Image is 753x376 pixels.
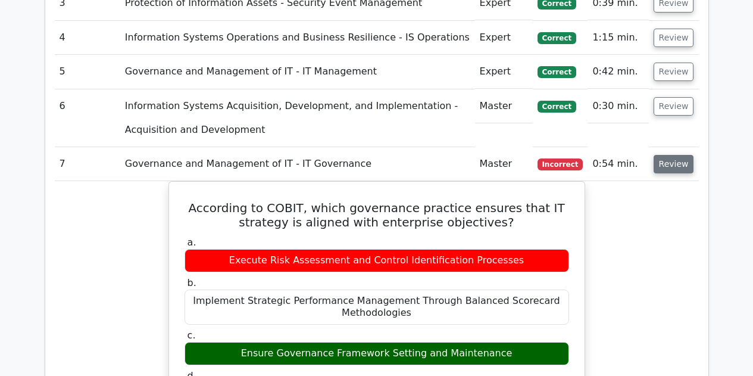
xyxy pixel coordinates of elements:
[188,237,196,248] span: a.
[475,147,533,181] td: Master
[183,201,570,229] h5: According to COBIT, which governance practice ensures that IT strategy is aligned with enterprise...
[588,21,648,55] td: 1:15 min.
[55,147,120,181] td: 7
[188,277,196,288] span: b.
[538,32,576,44] span: Correct
[120,21,475,55] td: Information Systems Operations and Business Resilience - IS Operations
[588,147,648,181] td: 0:54 min.
[188,330,196,341] span: c.
[654,63,694,81] button: Review
[55,89,120,147] td: 6
[120,55,475,89] td: Governance and Management of IT - IT Management
[588,55,648,89] td: 0:42 min.
[55,21,120,55] td: 4
[120,147,475,181] td: Governance and Management of IT - IT Governance
[120,89,475,147] td: Information Systems Acquisition, Development, and Implementation - Acquisition and Development
[55,55,120,89] td: 5
[538,101,576,113] span: Correct
[475,55,533,89] td: Expert
[538,159,583,170] span: Incorrect
[185,342,569,365] div: Ensure Governance Framework Setting and Maintenance
[475,21,533,55] td: Expert
[185,290,569,325] div: Implement Strategic Performance Management Through Balanced Scorecard Methodologies
[654,155,694,173] button: Review
[654,29,694,47] button: Review
[588,89,648,123] td: 0:30 min.
[538,66,576,78] span: Correct
[654,97,694,116] button: Review
[475,89,533,123] td: Master
[185,249,569,272] div: Execute Risk Assessment and Control Identification Processes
